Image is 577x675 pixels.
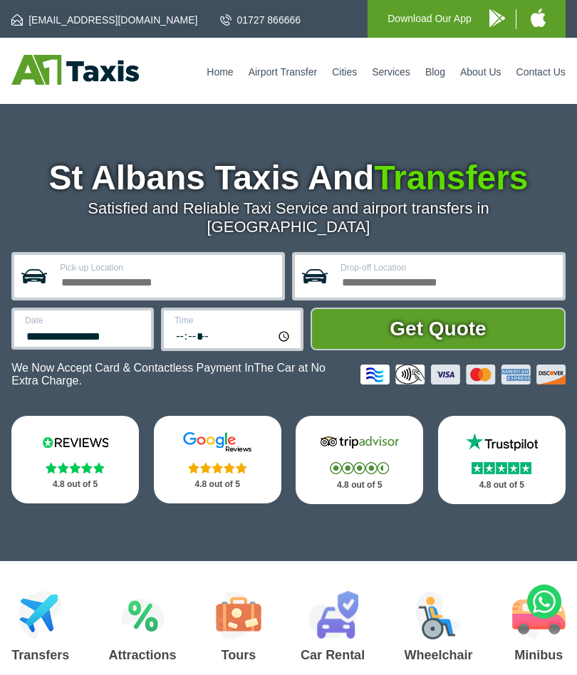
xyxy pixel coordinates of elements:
h3: Car Rental [301,649,365,661]
img: A1 Taxis iPhone App [531,9,546,27]
img: Stars [472,462,531,474]
img: Reviews.io [33,431,118,453]
p: Satisfied and Reliable Taxi Service and airport transfers in [GEOGRAPHIC_DATA] [11,199,566,236]
a: Tripadvisor Stars 4.8 out of 5 [296,416,423,504]
p: We Now Accept Card & Contactless Payment In [11,362,350,387]
img: Trustpilot [459,431,544,453]
a: 01727 866666 [220,13,301,27]
h3: Minibus [512,649,566,661]
p: Download Our App [388,10,472,28]
h3: Wheelchair [404,649,472,661]
h3: Attractions [109,649,177,661]
h3: Transfers [11,649,69,661]
p: 4.8 out of 5 [170,476,266,493]
img: Car Rental [308,591,358,639]
img: Tripadvisor [317,431,402,453]
a: Blog [425,66,445,78]
img: Stars [330,462,389,474]
img: Wheelchair [415,591,461,639]
a: Services [372,66,410,78]
a: Home [207,66,233,78]
img: A1 Taxis St Albans LTD [11,55,139,85]
a: Google Stars 4.8 out of 5 [154,416,281,503]
span: Transfers [374,159,528,197]
img: Tours [216,591,261,639]
button: Get Quote [311,308,566,350]
a: Reviews.io Stars 4.8 out of 5 [11,416,139,503]
label: Time [175,316,292,325]
p: 4.8 out of 5 [27,476,123,493]
h3: Tours [216,649,261,661]
h1: St Albans Taxis And [11,161,566,195]
img: Stars [46,462,105,473]
label: Date [25,316,142,325]
img: A1 Taxis Android App [489,9,505,27]
img: Airport Transfers [19,591,62,639]
img: Google [175,431,260,453]
a: Cities [332,66,357,78]
a: Trustpilot Stars 4.8 out of 5 [438,416,566,504]
img: Attractions [121,591,165,639]
img: Credit And Debit Cards [360,365,566,384]
p: 4.8 out of 5 [311,476,407,494]
img: Stars [188,462,247,473]
span: The Car at No Extra Charge. [11,362,326,387]
label: Drop-off Location [341,263,554,272]
a: Contact Us [516,66,566,78]
label: Pick-up Location [60,263,274,272]
a: About Us [460,66,501,78]
p: 4.8 out of 5 [454,476,550,494]
a: Airport Transfer [249,66,317,78]
img: Minibus [512,591,566,639]
a: [EMAIL_ADDRESS][DOMAIN_NAME] [11,13,197,27]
